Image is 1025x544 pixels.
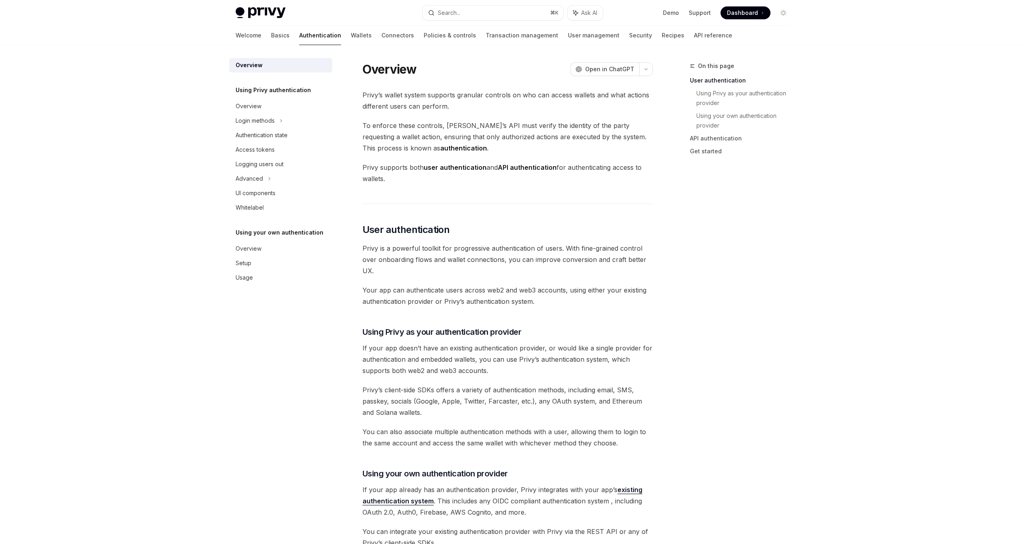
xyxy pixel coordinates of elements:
[362,342,653,376] span: If your app doesn’t have an existing authentication provider, or would like a single provider for...
[362,162,653,184] span: Privy supports both and for authenticating access to wallets.
[236,228,323,237] h5: Using your own authentication
[581,9,597,17] span: Ask AI
[362,326,522,338] span: Using Privy as your authentication provider
[629,26,652,45] a: Security
[229,157,332,171] a: Logging users out
[236,85,311,95] h5: Using Privy authentication
[236,258,251,268] div: Setup
[568,26,619,45] a: User management
[498,163,557,171] strong: API authentication
[362,62,417,76] h1: Overview
[777,6,790,19] button: Toggle dark mode
[236,174,263,183] div: Advanced
[440,144,487,152] strong: authentication
[362,243,653,276] span: Privy is a powerful toolkit for progressive authentication of users. With fine-grained control ov...
[236,159,284,169] div: Logging users out
[236,244,261,253] div: Overview
[236,203,264,212] div: Whitelabel
[696,87,796,109] a: Using Privy as your authentication provider
[236,273,253,282] div: Usage
[229,58,332,72] a: Overview
[229,186,332,200] a: UI components
[362,284,653,307] span: Your app can authenticate users across web2 and web3 accounts, using either your existing authent...
[690,74,796,87] a: User authentication
[486,26,558,45] a: Transaction management
[585,65,634,73] span: Open in ChatGPT
[236,101,261,111] div: Overview
[567,6,603,20] button: Ask AI
[229,142,332,157] a: Access tokens
[362,468,508,479] span: Using your own authentication provider
[362,120,653,154] span: To enforce these controls, [PERSON_NAME]’s API must verify the identity of the party requesting a...
[362,223,450,236] span: User authentication
[550,10,559,16] span: ⌘ K
[299,26,341,45] a: Authentication
[362,384,653,418] span: Privy’s client-side SDKs offers a variety of authentication methods, including email, SMS, passke...
[362,484,653,518] span: If your app already has an authentication provider, Privy integrates with your app’s . This inclu...
[362,89,653,112] span: Privy’s wallet system supports granular controls on who can access wallets and what actions diffe...
[362,426,653,449] span: You can also associate multiple authentication methods with a user, allowing them to login to the...
[229,270,332,285] a: Usage
[229,241,332,256] a: Overview
[236,116,275,126] div: Login methods
[229,99,332,113] a: Overview
[694,26,732,45] a: API reference
[236,130,288,140] div: Authentication state
[721,6,770,19] a: Dashboard
[271,26,290,45] a: Basics
[229,128,332,142] a: Authentication state
[236,26,261,45] a: Welcome
[229,256,332,270] a: Setup
[351,26,372,45] a: Wallets
[236,7,286,19] img: light logo
[689,9,711,17] a: Support
[727,9,758,17] span: Dashboard
[662,26,684,45] a: Recipes
[236,188,275,198] div: UI components
[696,109,796,132] a: Using your own authentication provider
[236,145,275,155] div: Access tokens
[381,26,414,45] a: Connectors
[424,163,487,171] strong: user authentication
[424,26,476,45] a: Policies & controls
[690,145,796,158] a: Get started
[229,200,332,215] a: Whitelabel
[690,132,796,145] a: API authentication
[570,62,639,76] button: Open in ChatGPT
[698,61,734,71] span: On this page
[438,8,460,18] div: Search...
[236,60,263,70] div: Overview
[422,6,563,20] button: Search...⌘K
[663,9,679,17] a: Demo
